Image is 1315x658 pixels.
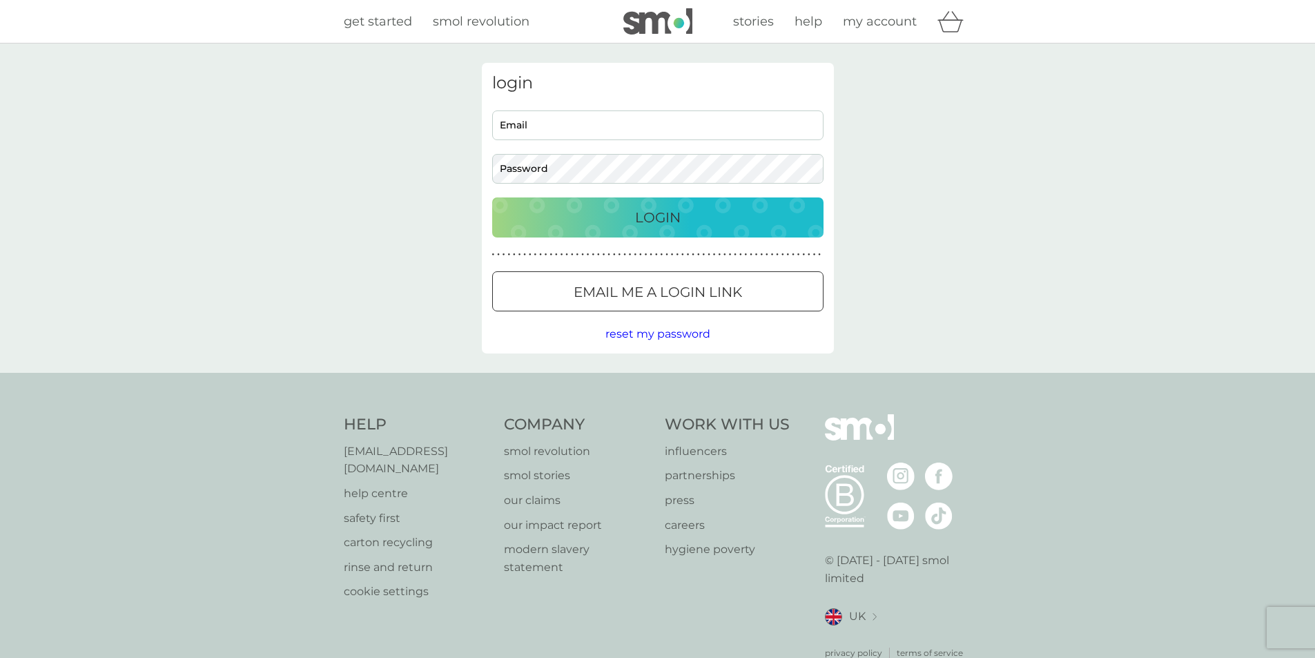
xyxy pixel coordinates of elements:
a: smol revolution [504,443,651,461]
p: ● [592,251,594,258]
p: ● [745,251,748,258]
h4: Help [344,414,491,436]
p: © [DATE] - [DATE] smol limited [825,552,972,587]
p: ● [634,251,636,258]
img: visit the smol Instagram page [887,463,915,490]
p: smol stories [504,467,651,485]
p: ● [507,251,510,258]
span: reset my password [605,327,710,340]
p: ● [739,251,742,258]
a: cookie settings [344,583,491,601]
p: ● [645,251,647,258]
p: ● [760,251,763,258]
a: carton recycling [344,534,491,552]
p: ● [808,251,810,258]
a: hygiene poverty [665,541,790,559]
p: ● [571,251,574,258]
p: ● [681,251,684,258]
p: ● [587,251,590,258]
h4: Company [504,414,651,436]
p: ● [618,251,621,258]
p: ● [655,251,658,258]
p: ● [555,251,558,258]
img: select a new location [873,613,877,621]
span: stories [733,14,774,29]
a: press [665,492,790,510]
p: ● [676,251,679,258]
p: ● [492,251,495,258]
span: get started [344,14,412,29]
p: ● [734,251,737,258]
p: ● [718,251,721,258]
p: ● [818,251,821,258]
a: modern slavery statement [504,541,651,576]
p: ● [561,251,563,258]
p: ● [613,251,616,258]
p: ● [523,251,526,258]
img: visit the smol Youtube page [887,502,915,530]
button: reset my password [605,325,710,343]
p: ● [639,251,642,258]
a: careers [665,516,790,534]
p: ● [729,251,732,258]
a: help centre [344,485,491,503]
p: ● [692,251,694,258]
p: ● [776,251,779,258]
span: smol revolution [433,14,529,29]
h4: Work With Us [665,414,790,436]
a: [EMAIL_ADDRESS][DOMAIN_NAME] [344,443,491,478]
a: smol revolution [433,12,529,32]
img: visit the smol Facebook page [925,463,953,490]
p: ● [687,251,690,258]
p: ● [581,251,584,258]
a: safety first [344,510,491,528]
h3: login [492,73,824,93]
p: ● [629,251,632,258]
p: ● [708,251,710,258]
p: ● [597,251,600,258]
a: get started [344,12,412,32]
p: ● [813,251,816,258]
p: ● [513,251,516,258]
p: ● [671,251,674,258]
a: rinse and return [344,559,491,577]
p: ● [797,251,800,258]
p: ● [549,251,552,258]
button: Email me a login link [492,271,824,311]
p: ● [703,251,705,258]
p: partnerships [665,467,790,485]
p: ● [781,251,784,258]
p: ● [723,251,726,258]
span: UK [849,608,866,626]
p: ● [603,251,605,258]
a: our impact report [504,516,651,534]
p: ● [650,251,652,258]
p: ● [802,251,805,258]
p: ● [713,251,716,258]
div: basket [937,8,972,35]
p: ● [623,251,626,258]
p: our claims [504,492,651,510]
p: ● [750,251,752,258]
a: my account [843,12,917,32]
a: help [795,12,822,32]
p: ● [697,251,700,258]
p: ● [518,251,521,258]
p: ● [766,251,768,258]
img: smol [623,8,692,35]
a: influencers [665,443,790,461]
p: Login [635,206,681,229]
button: Login [492,197,824,238]
a: stories [733,12,774,32]
span: help [795,14,822,29]
p: ● [529,251,532,258]
p: Email me a login link [574,281,742,303]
